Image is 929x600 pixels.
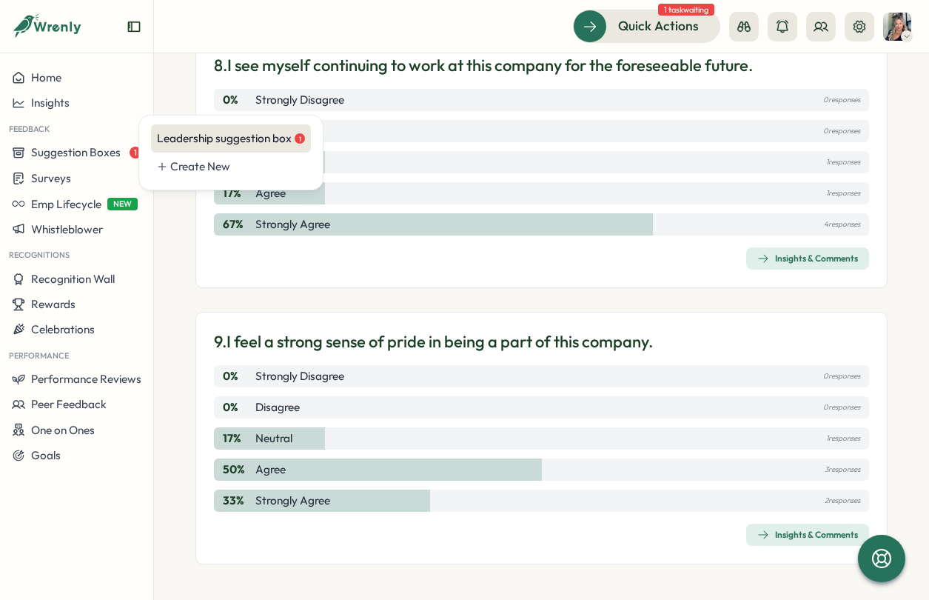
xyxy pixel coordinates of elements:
span: Recognition Wall [31,272,115,286]
p: 33 % [223,493,252,509]
a: Create New [151,153,311,181]
p: 67 % [223,216,252,233]
p: Neutral [255,430,292,447]
div: Insights & Comments [757,529,858,541]
p: Strongly Agree [255,216,330,233]
p: 9. I feel a strong sense of pride in being a part of this company. [214,330,653,353]
button: Insights & Comments [746,524,869,546]
span: Suggestion Boxes [31,145,121,159]
button: Expand sidebar [127,19,141,34]
p: 0 responses [823,92,860,108]
span: Home [31,70,61,84]
button: Quick Actions [573,10,720,42]
p: 0 responses [823,399,860,416]
p: 8. I see myself continuing to work at this company for the foreseeable future. [214,54,753,77]
span: Whistleblower [31,222,103,236]
span: Insights [31,96,70,110]
span: Emp Lifecycle [31,197,101,211]
p: 17 % [223,185,252,201]
span: Performance Reviews [31,372,141,386]
p: 0 % [223,92,252,108]
p: 1 responses [826,185,860,201]
p: Strongly Disagree [255,368,344,384]
img: Chris Quinn [883,13,911,41]
p: 0 responses [823,368,860,384]
button: Insights & Comments [746,247,869,270]
p: 2 responses [825,493,860,509]
span: One on Ones [31,423,95,437]
span: Rewards [31,297,76,311]
p: Strongly Agree [255,493,330,509]
p: Agree [255,461,286,478]
p: 0 % [223,368,252,384]
span: 1 [130,147,141,159]
p: 1 responses [826,154,860,170]
p: 0 responses [823,123,860,139]
span: 1 task waiting [658,4,714,16]
p: 17 % [223,430,252,447]
div: Leadership suggestion box [157,130,305,147]
p: Disagree [255,399,300,416]
p: Agree [255,185,286,201]
p: 4 responses [824,216,860,233]
div: Insights & Comments [757,253,858,264]
span: Surveys [31,171,71,185]
a: Leadership suggestion box1 [151,124,311,153]
span: Goals [31,448,61,462]
p: 0 % [223,399,252,416]
p: 1 responses [826,430,860,447]
span: Peer Feedback [31,397,107,411]
span: Celebrations [31,322,95,336]
span: NEW [107,198,138,210]
p: 50 % [223,461,252,478]
div: Create New [170,159,305,175]
span: Quick Actions [618,16,699,36]
p: 3 responses [825,461,860,478]
span: 1 [295,133,305,144]
p: Strongly Disagree [255,92,344,108]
